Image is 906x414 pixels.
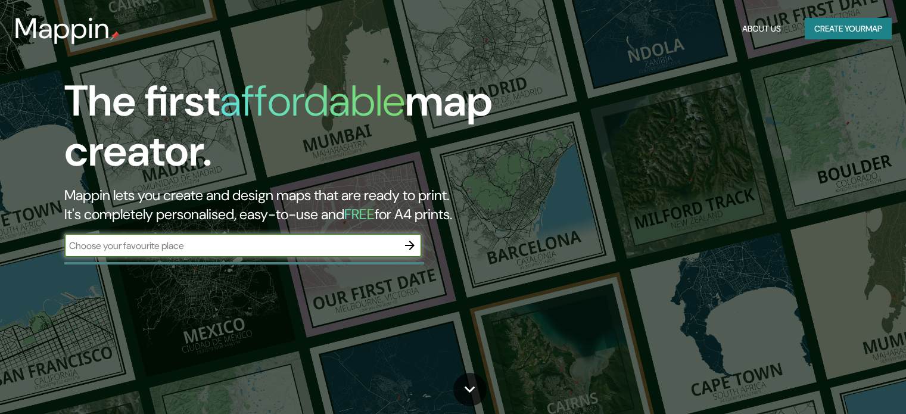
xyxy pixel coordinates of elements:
input: Choose your favourite place [64,239,398,253]
h1: affordable [220,73,405,129]
button: About Us [737,18,786,40]
img: mappin-pin [110,31,120,41]
button: Create yourmap [805,18,892,40]
h3: Mappin [14,12,110,45]
h5: FREE [344,205,375,223]
h2: Mappin lets you create and design maps that are ready to print. It's completely personalised, eas... [64,186,518,224]
h1: The first map creator. [64,76,518,186]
